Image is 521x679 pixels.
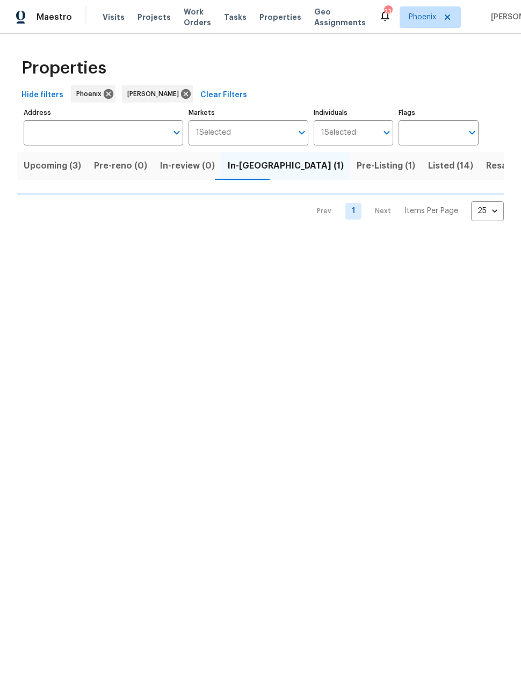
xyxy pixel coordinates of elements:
[404,206,458,216] p: Items Per Page
[224,13,247,21] span: Tasks
[71,85,115,103] div: Phoenix
[189,109,308,116] label: Markets
[228,158,344,173] span: In-[GEOGRAPHIC_DATA] (1)
[307,201,504,221] nav: Pagination Navigation
[94,158,147,173] span: Pre-reno (0)
[259,12,301,23] span: Properties
[17,85,68,105] button: Hide filters
[465,125,480,140] button: Open
[399,109,479,116] label: Flags
[196,128,231,137] span: 1 Selected
[21,63,106,74] span: Properties
[384,6,392,17] div: 23
[103,12,125,23] span: Visits
[314,6,366,28] span: Geo Assignments
[169,125,184,140] button: Open
[345,203,361,220] a: Goto page 1
[24,109,183,116] label: Address
[24,158,81,173] span: Upcoming (3)
[21,89,63,102] span: Hide filters
[138,12,171,23] span: Projects
[409,12,436,23] span: Phoenix
[160,158,215,173] span: In-review (0)
[196,85,251,105] button: Clear Filters
[471,197,504,225] div: 25
[200,89,247,102] span: Clear Filters
[357,158,415,173] span: Pre-Listing (1)
[294,125,309,140] button: Open
[184,6,211,28] span: Work Orders
[321,128,356,137] span: 1 Selected
[314,109,394,116] label: Individuals
[379,125,394,140] button: Open
[76,89,106,99] span: Phoenix
[127,89,183,99] span: [PERSON_NAME]
[122,85,193,103] div: [PERSON_NAME]
[428,158,473,173] span: Listed (14)
[37,12,72,23] span: Maestro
